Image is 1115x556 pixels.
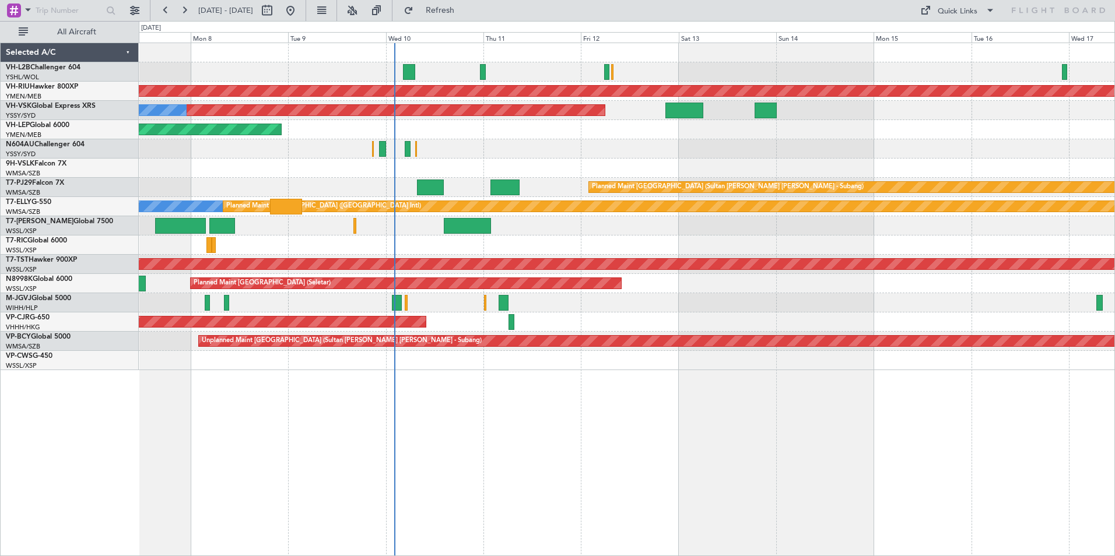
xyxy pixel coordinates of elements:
[592,178,864,196] div: Planned Maint [GEOGRAPHIC_DATA] (Sultan [PERSON_NAME] [PERSON_NAME] - Subang)
[6,103,96,110] a: VH-VSKGlobal Express XRS
[6,237,67,244] a: T7-RICGlobal 6000
[36,2,103,19] input: Trip Number
[6,111,36,120] a: YSSY/SYD
[6,333,71,340] a: VP-BCYGlobal 5000
[288,32,385,43] div: Tue 9
[198,5,253,16] span: [DATE] - [DATE]
[191,32,288,43] div: Mon 8
[6,295,71,302] a: M-JGVJGlobal 5000
[972,32,1069,43] div: Tue 16
[6,304,38,312] a: WIHH/HLP
[6,122,69,129] a: VH-LEPGlobal 6000
[141,23,161,33] div: [DATE]
[6,353,33,360] span: VP-CWS
[6,218,113,225] a: T7-[PERSON_NAME]Global 7500
[6,342,40,351] a: WMSA/SZB
[6,276,72,283] a: N8998KGlobal 6000
[6,83,30,90] span: VH-RIU
[6,83,78,90] a: VH-RIUHawker 800XP
[6,353,52,360] a: VP-CWSG-450
[6,237,27,244] span: T7-RIC
[6,141,34,148] span: N604AU
[6,256,77,263] a: T7-TSTHawker 900XP
[6,207,40,216] a: WMSA/SZB
[30,28,123,36] span: All Aircraft
[483,32,581,43] div: Thu 11
[6,122,30,129] span: VH-LEP
[6,333,31,340] span: VP-BCY
[226,198,421,215] div: Planned Maint [GEOGRAPHIC_DATA] ([GEOGRAPHIC_DATA] Intl)
[194,275,331,292] div: Planned Maint [GEOGRAPHIC_DATA] (Seletar)
[6,131,41,139] a: YMEN/MEB
[6,150,36,159] a: YSSY/SYD
[914,1,1001,20] button: Quick Links
[6,180,64,186] a: T7-PJ29Falcon 7X
[6,64,30,71] span: VH-L2B
[6,284,37,293] a: WSSL/XSP
[6,73,39,82] a: YSHL/WOL
[398,1,468,20] button: Refresh
[13,23,127,41] button: All Aircraft
[202,332,482,350] div: Unplanned Maint [GEOGRAPHIC_DATA] (Sultan [PERSON_NAME] [PERSON_NAME] - Subang)
[6,314,30,321] span: VP-CJR
[6,227,37,235] a: WSSL/XSP
[6,295,31,302] span: M-JGVJ
[6,218,73,225] span: T7-[PERSON_NAME]
[6,169,40,178] a: WMSA/SZB
[679,32,776,43] div: Sat 13
[6,160,34,167] span: 9H-VSLK
[776,32,874,43] div: Sun 14
[6,103,31,110] span: VH-VSK
[6,276,33,283] span: N8998K
[386,32,483,43] div: Wed 10
[6,314,50,321] a: VP-CJRG-650
[416,6,465,15] span: Refresh
[6,180,32,186] span: T7-PJ29
[6,160,66,167] a: 9H-VSLKFalcon 7X
[6,246,37,255] a: WSSL/XSP
[938,6,977,17] div: Quick Links
[6,199,31,206] span: T7-ELLY
[581,32,678,43] div: Fri 12
[6,265,37,274] a: WSSL/XSP
[6,323,40,332] a: VHHH/HKG
[6,361,37,370] a: WSSL/XSP
[6,141,85,148] a: N604AUChallenger 604
[93,32,191,43] div: Sun 7
[6,64,80,71] a: VH-L2BChallenger 604
[6,256,29,263] span: T7-TST
[6,92,41,101] a: YMEN/MEB
[6,188,40,197] a: WMSA/SZB
[874,32,971,43] div: Mon 15
[6,199,51,206] a: T7-ELLYG-550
